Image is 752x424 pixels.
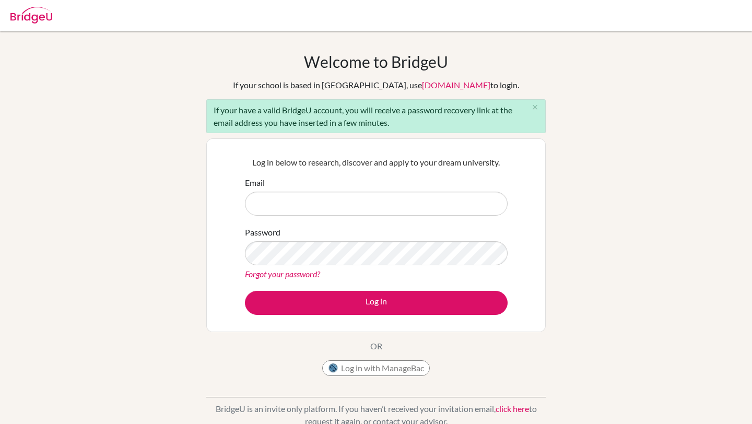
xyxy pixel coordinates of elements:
h1: Welcome to BridgeU [304,52,448,71]
a: click here [496,404,529,414]
label: Password [245,226,280,239]
button: Log in [245,291,508,315]
p: Log in below to research, discover and apply to your dream university. [245,156,508,169]
a: Forgot your password? [245,269,320,279]
div: If your school is based in [GEOGRAPHIC_DATA], use to login. [233,79,519,91]
img: Bridge-U [10,7,52,23]
div: If your have a valid BridgeU account, you will receive a password recovery link at the email addr... [206,99,546,133]
button: Close [524,100,545,115]
a: [DOMAIN_NAME] [422,80,490,90]
i: close [531,103,539,111]
p: OR [370,340,382,352]
label: Email [245,176,265,189]
button: Log in with ManageBac [322,360,430,376]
